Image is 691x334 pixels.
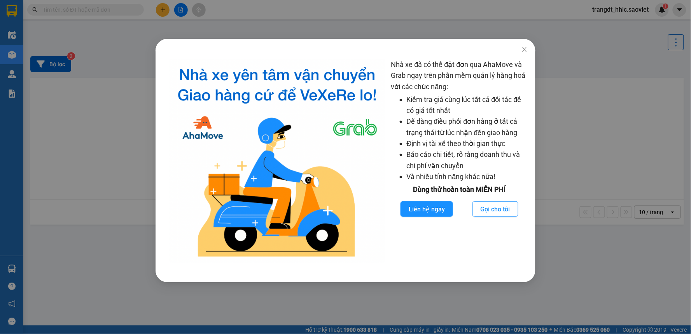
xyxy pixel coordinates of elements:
li: Và nhiều tính năng khác nữa! [407,171,528,182]
div: Nhà xe đã có thể đặt đơn qua AhaMove và Grab ngay trên phần mềm quản lý hàng hoá với các chức năng: [391,59,528,263]
button: Close [514,39,535,61]
li: Dễ dàng điều phối đơn hàng ở tất cả trạng thái từ lúc nhận đến giao hàng [407,116,528,138]
button: Gọi cho tôi [472,201,518,217]
li: Báo cáo chi tiết, rõ ràng doanh thu và chi phí vận chuyển [407,149,528,171]
li: Kiểm tra giá cùng lúc tất cả đối tác để có giá tốt nhất [407,94,528,116]
div: Dùng thử hoàn toàn MIỄN PHÍ [391,184,528,195]
span: close [521,46,528,53]
button: Liên hệ ngay [401,201,453,217]
li: Định vị tài xế theo thời gian thực [407,138,528,149]
span: Gọi cho tôi [481,204,510,214]
span: Liên hệ ngay [409,204,445,214]
img: logo [170,59,385,263]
